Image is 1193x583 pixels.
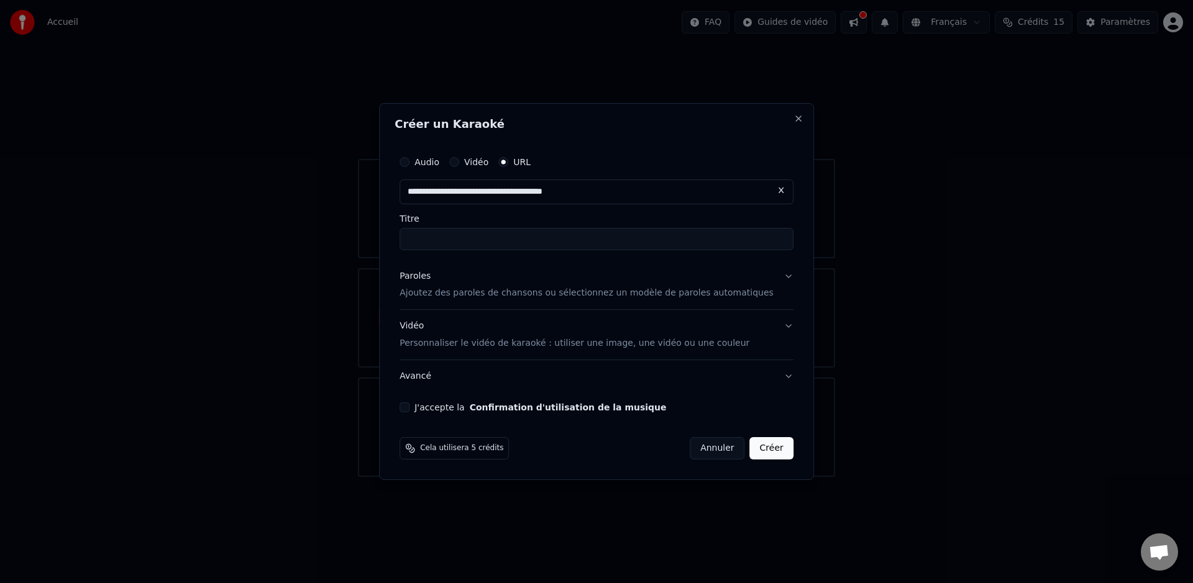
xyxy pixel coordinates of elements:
[400,270,431,282] div: Paroles
[395,119,798,130] h2: Créer un Karaoké
[400,310,793,360] button: VidéoPersonnaliser le vidéo de karaoké : utiliser une image, une vidéo ou une couleur
[513,158,531,166] label: URL
[420,443,503,453] span: Cela utilisera 5 crédits
[400,287,774,300] p: Ajoutez des paroles de chansons ou sélectionnez un modèle de paroles automatiques
[400,360,793,392] button: Avancé
[400,260,793,310] button: ParolesAjoutez des paroles de chansons ou sélectionnez un modèle de paroles automatiques
[414,403,666,412] label: J'accepte la
[400,337,749,350] p: Personnaliser le vidéo de karaoké : utiliser une image, une vidéo ou une couleur
[414,158,439,166] label: Audio
[690,437,744,459] button: Annuler
[464,158,488,166] label: Vidéo
[400,214,793,223] label: Titre
[750,437,793,459] button: Créer
[470,403,667,412] button: J'accepte la
[400,320,749,350] div: Vidéo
